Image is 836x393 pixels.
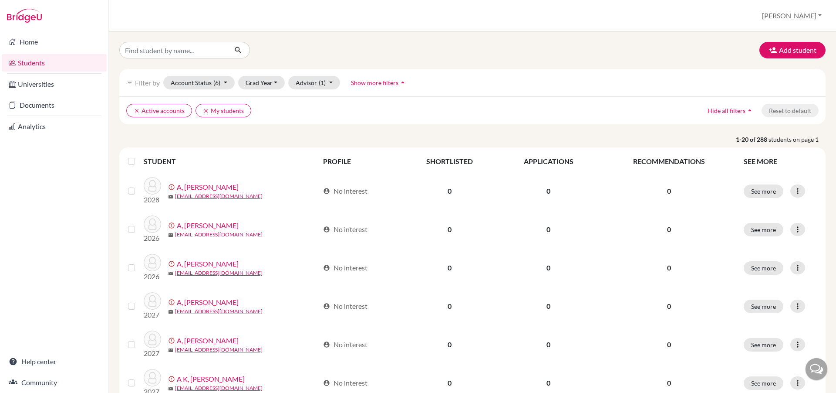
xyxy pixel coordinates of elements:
[144,254,161,271] img: A, Monika
[213,79,220,86] span: (6)
[323,224,367,235] div: No interest
[605,263,733,273] p: 0
[738,151,822,172] th: SEE MORE
[168,194,173,199] span: mail
[323,263,367,273] div: No interest
[168,222,177,229] span: error_outline
[168,386,173,391] span: mail
[744,376,783,390] button: See more
[168,232,173,238] span: mail
[7,9,42,23] img: Bridge-U
[144,331,161,348] img: A, Nithya sree
[401,249,498,287] td: 0
[144,369,161,386] img: A K, Manesh Joshi
[119,42,227,58] input: Find student by name...
[168,260,177,267] span: error_outline
[196,104,251,117] button: clearMy students
[759,42,826,58] button: Add student
[168,299,177,306] span: error_outline
[177,259,239,269] a: A, [PERSON_NAME]
[2,353,107,370] a: Help center
[605,186,733,196] p: 0
[175,192,263,200] a: [EMAIL_ADDRESS][DOMAIN_NAME]
[323,186,367,196] div: No interest
[498,151,599,172] th: APPLICATIONS
[2,75,107,93] a: Universities
[168,376,177,383] span: error_outline
[736,135,769,144] strong: 1-20 of 288
[238,76,285,89] button: Grad Year
[175,231,263,239] a: [EMAIL_ADDRESS][DOMAIN_NAME]
[600,151,738,172] th: RECOMMENDATIONS
[134,108,140,114] i: clear
[323,339,367,350] div: No interest
[135,79,160,87] span: Filter by
[288,76,340,89] button: Advisor(1)
[605,301,733,311] p: 0
[498,287,599,325] td: 0
[144,271,161,282] p: 2026
[758,7,826,24] button: [PERSON_NAME]
[144,195,161,205] p: 2028
[708,107,745,114] span: Hide all filters
[323,188,330,195] span: account_circle
[762,104,819,117] button: Reset to default
[144,310,161,320] p: 2027
[323,303,330,310] span: account_circle
[2,54,107,72] a: Students
[323,301,367,311] div: No interest
[323,264,330,271] span: account_circle
[175,384,263,392] a: [EMAIL_ADDRESS][DOMAIN_NAME]
[2,118,107,135] a: Analytics
[401,172,498,210] td: 0
[498,249,599,287] td: 0
[168,309,173,314] span: mail
[144,177,161,195] img: A, Divyadharshini
[498,172,599,210] td: 0
[144,292,161,310] img: A, Nakuleshwar
[323,226,330,233] span: account_circle
[744,223,783,236] button: See more
[168,271,173,276] span: mail
[2,33,107,51] a: Home
[605,378,733,388] p: 0
[744,338,783,352] button: See more
[401,210,498,249] td: 0
[401,325,498,364] td: 0
[323,378,367,388] div: No interest
[177,374,245,384] a: A K, [PERSON_NAME]
[177,335,239,346] a: A, [PERSON_NAME]
[744,261,783,275] button: See more
[144,348,161,359] p: 2027
[351,79,398,86] span: Show more filters
[168,184,177,191] span: error_outline
[175,346,263,354] a: [EMAIL_ADDRESS][DOMAIN_NAME]
[168,348,173,353] span: mail
[2,374,107,391] a: Community
[177,220,239,231] a: A, [PERSON_NAME]
[144,233,161,243] p: 2026
[175,308,263,315] a: [EMAIL_ADDRESS][DOMAIN_NAME]
[144,151,318,172] th: STUDENT
[319,79,326,86] span: (1)
[744,185,783,198] button: See more
[318,151,401,172] th: PROFILE
[744,300,783,313] button: See more
[175,269,263,277] a: [EMAIL_ADDRESS][DOMAIN_NAME]
[344,76,415,89] button: Show more filtersarrow_drop_up
[401,287,498,325] td: 0
[498,325,599,364] td: 0
[769,135,826,144] span: students on page 1
[498,210,599,249] td: 0
[126,104,192,117] button: clearActive accounts
[177,297,239,308] a: A, [PERSON_NAME]
[177,182,239,192] a: A, [PERSON_NAME]
[2,96,107,114] a: Documents
[323,341,330,348] span: account_circle
[745,106,754,115] i: arrow_drop_up
[203,108,209,114] i: clear
[144,215,161,233] img: A, Harish Kumar
[126,79,133,86] i: filter_list
[401,151,498,172] th: SHORTLISTED
[168,337,177,344] span: error_outline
